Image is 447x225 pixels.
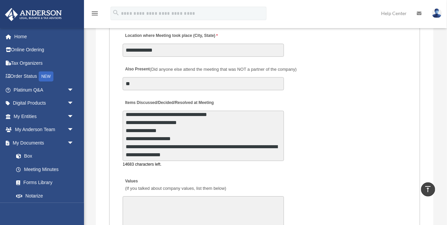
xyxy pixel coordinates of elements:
[5,123,84,136] a: My Anderson Teamarrow_drop_down
[5,110,84,123] a: My Entitiesarrow_drop_down
[5,56,84,70] a: Tax Organizers
[9,189,84,203] a: Notarize
[5,30,84,43] a: Home
[67,203,81,216] span: arrow_drop_down
[67,110,81,123] span: arrow_drop_down
[67,136,81,150] span: arrow_drop_down
[5,83,84,97] a: Platinum Q&Aarrow_drop_down
[123,99,215,108] label: Items Discussed/Decided/Resolved at Meeting
[150,67,297,72] span: (Did anyone else attend the meeting that was NOT a partner of the company)
[9,150,84,163] a: Box
[9,163,81,176] a: Meeting Minutes
[91,12,99,17] a: menu
[424,185,432,193] i: vertical_align_top
[123,177,228,193] label: Values
[123,161,284,168] div: 14683 characters left.
[39,71,53,81] div: NEW
[91,9,99,17] i: menu
[5,43,84,57] a: Online Ordering
[67,123,81,137] span: arrow_drop_down
[5,203,84,216] a: Online Learningarrow_drop_down
[125,186,226,191] span: (If you talked about company values, list them below)
[5,136,84,150] a: My Documentsarrow_drop_down
[123,65,298,74] label: Also Present
[112,9,120,16] i: search
[421,182,435,196] a: vertical_align_top
[5,97,84,110] a: Digital Productsarrow_drop_down
[3,8,64,21] img: Anderson Advisors Platinum Portal
[5,70,84,83] a: Order StatusNEW
[9,176,84,189] a: Forms Library
[67,97,81,110] span: arrow_drop_down
[123,32,219,41] label: Location where Meeting took place (City, State)
[67,83,81,97] span: arrow_drop_down
[432,8,442,18] img: User Pic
